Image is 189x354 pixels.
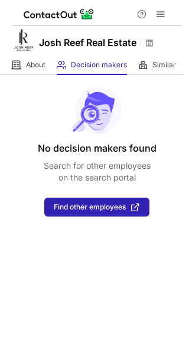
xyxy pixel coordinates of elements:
header: No decision makers found [38,141,157,155]
span: About [26,60,45,70]
h1: Josh Reef Real Estate [39,35,136,50]
img: 5d403a367f9582c21cf75558236d2a08 [12,29,35,53]
button: Find other employees [44,198,149,217]
span: Decision makers [71,60,127,70]
p: Search for other employees on the search portal [44,160,151,183]
img: No leads found [71,87,122,134]
span: Find other employees [54,203,126,211]
img: ContactOut v5.3.10 [24,7,94,21]
span: Similar [152,60,176,70]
